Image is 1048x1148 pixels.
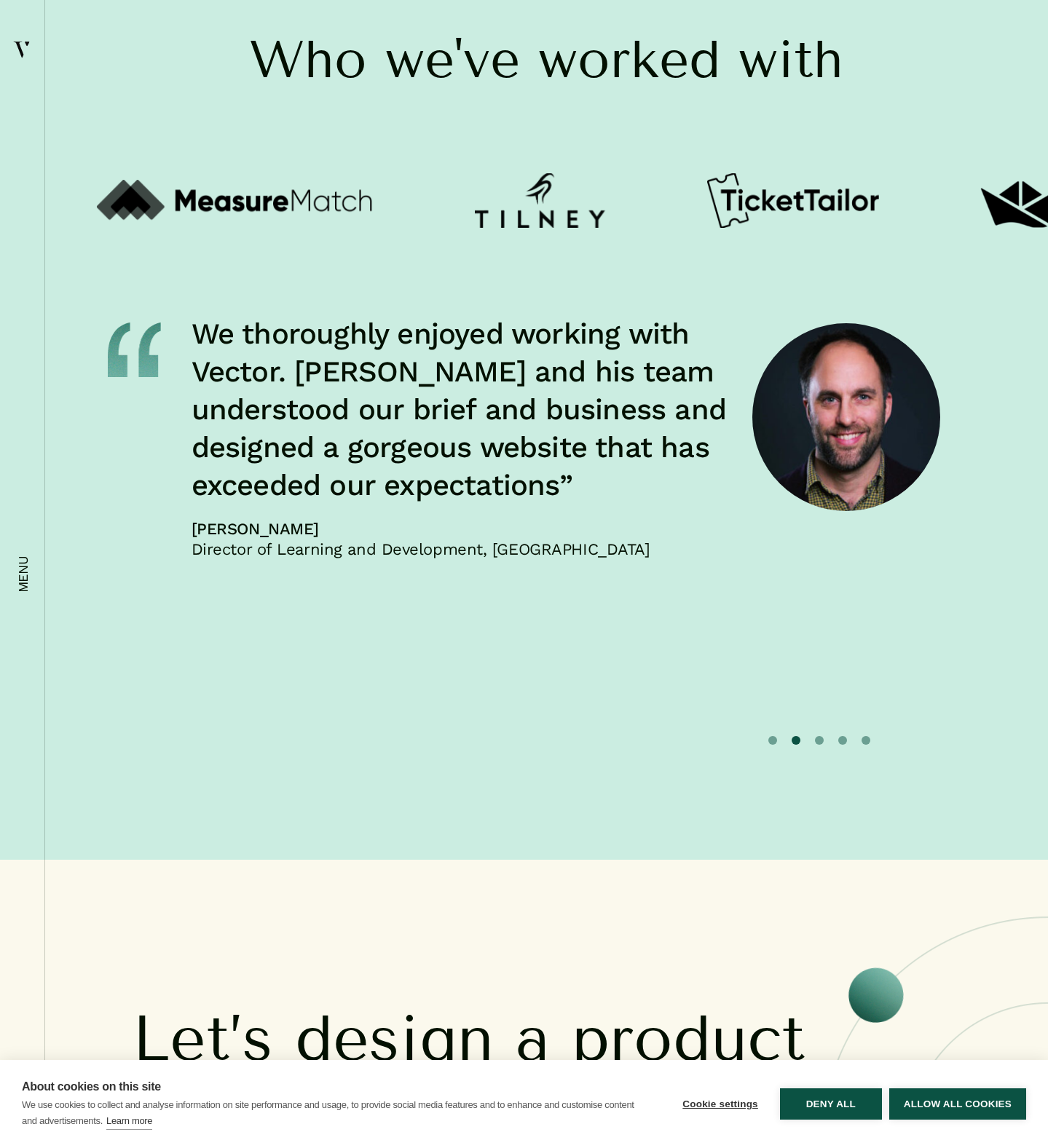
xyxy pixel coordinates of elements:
[132,1005,273,1072] span: Let’s
[295,1005,494,1072] span: design
[192,315,736,504] p: We thoroughly enjoyed working with Vector. [PERSON_NAME] and his team understood our brief and bu...
[516,1005,550,1072] span: a
[792,736,800,745] button: 2 of 5
[815,736,824,745] button: 3 of 5
[572,1005,805,1072] span: product
[838,736,847,745] button: 4 of 5
[192,539,736,560] em: Director of Learning and Development, [GEOGRAPHIC_DATA]
[889,1088,1026,1120] button: Allow all cookies
[862,736,870,745] button: 5 of 5
[22,1099,634,1126] p: We use cookies to collect and analyse information on site performance and usage, to provide socia...
[106,1113,152,1130] a: Learn more
[668,1088,773,1120] button: Cookie settings
[768,736,777,745] button: 1 of 5
[192,519,736,539] h6: [PERSON_NAME]
[780,1088,882,1120] button: Deny all
[22,1080,161,1093] strong: About cookies on this site
[16,555,31,593] em: menu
